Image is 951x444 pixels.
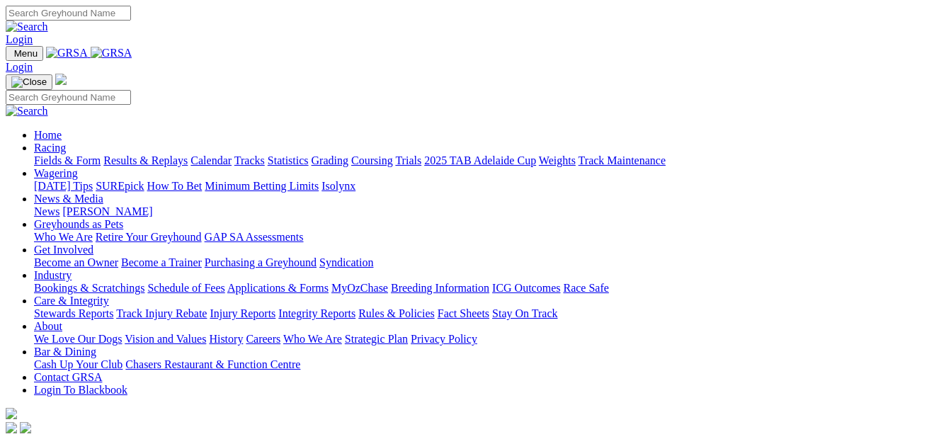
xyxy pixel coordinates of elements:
[34,269,72,281] a: Industry
[395,154,421,166] a: Trials
[205,256,317,268] a: Purchasing a Greyhound
[34,307,945,320] div: Care & Integrity
[34,358,945,371] div: Bar & Dining
[424,154,536,166] a: 2025 TAB Adelaide Cup
[283,333,342,345] a: Who We Are
[205,231,304,243] a: GAP SA Assessments
[125,333,206,345] a: Vision and Values
[227,282,329,294] a: Applications & Forms
[6,408,17,419] img: logo-grsa-white.png
[345,333,408,345] a: Strategic Plan
[116,307,207,319] a: Track Injury Rebate
[34,180,945,193] div: Wagering
[34,218,123,230] a: Greyhounds as Pets
[34,256,118,268] a: Become an Owner
[6,6,131,21] input: Search
[147,180,203,192] a: How To Bet
[6,90,131,105] input: Search
[34,346,96,358] a: Bar & Dining
[411,333,477,345] a: Privacy Policy
[190,154,232,166] a: Calendar
[34,142,66,154] a: Racing
[96,180,144,192] a: SUREpick
[34,180,93,192] a: [DATE] Tips
[34,154,101,166] a: Fields & Form
[492,307,557,319] a: Stay On Track
[278,307,355,319] a: Integrity Reports
[6,61,33,73] a: Login
[492,282,560,294] a: ICG Outcomes
[121,256,202,268] a: Become a Trainer
[563,282,608,294] a: Race Safe
[147,282,224,294] a: Schedule of Fees
[34,307,113,319] a: Stewards Reports
[46,47,88,59] img: GRSA
[321,180,355,192] a: Isolynx
[96,231,202,243] a: Retire Your Greyhound
[6,21,48,33] img: Search
[34,282,144,294] a: Bookings & Scratchings
[34,244,93,256] a: Get Involved
[34,193,103,205] a: News & Media
[103,154,188,166] a: Results & Replays
[91,47,132,59] img: GRSA
[358,307,435,319] a: Rules & Policies
[6,105,48,118] img: Search
[55,74,67,85] img: logo-grsa-white.png
[34,371,102,383] a: Contact GRSA
[34,167,78,179] a: Wagering
[234,154,265,166] a: Tracks
[6,33,33,45] a: Login
[34,384,127,396] a: Login To Blackbook
[20,422,31,433] img: twitter.svg
[125,358,300,370] a: Chasers Restaurant & Function Centre
[6,46,43,61] button: Toggle navigation
[539,154,576,166] a: Weights
[331,282,388,294] a: MyOzChase
[34,129,62,141] a: Home
[246,333,280,345] a: Careers
[34,154,945,167] div: Racing
[34,256,945,269] div: Get Involved
[351,154,393,166] a: Coursing
[34,333,122,345] a: We Love Our Dogs
[34,295,109,307] a: Care & Integrity
[391,282,489,294] a: Breeding Information
[14,48,38,59] span: Menu
[209,333,243,345] a: History
[34,333,945,346] div: About
[34,358,123,370] a: Cash Up Your Club
[34,205,945,218] div: News & Media
[6,422,17,433] img: facebook.svg
[579,154,666,166] a: Track Maintenance
[34,231,945,244] div: Greyhounds as Pets
[6,74,52,90] button: Toggle navigation
[62,205,152,217] a: [PERSON_NAME]
[210,307,275,319] a: Injury Reports
[205,180,319,192] a: Minimum Betting Limits
[268,154,309,166] a: Statistics
[34,231,93,243] a: Who We Are
[34,282,945,295] div: Industry
[438,307,489,319] a: Fact Sheets
[34,320,62,332] a: About
[312,154,348,166] a: Grading
[34,205,59,217] a: News
[319,256,373,268] a: Syndication
[11,76,47,88] img: Close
